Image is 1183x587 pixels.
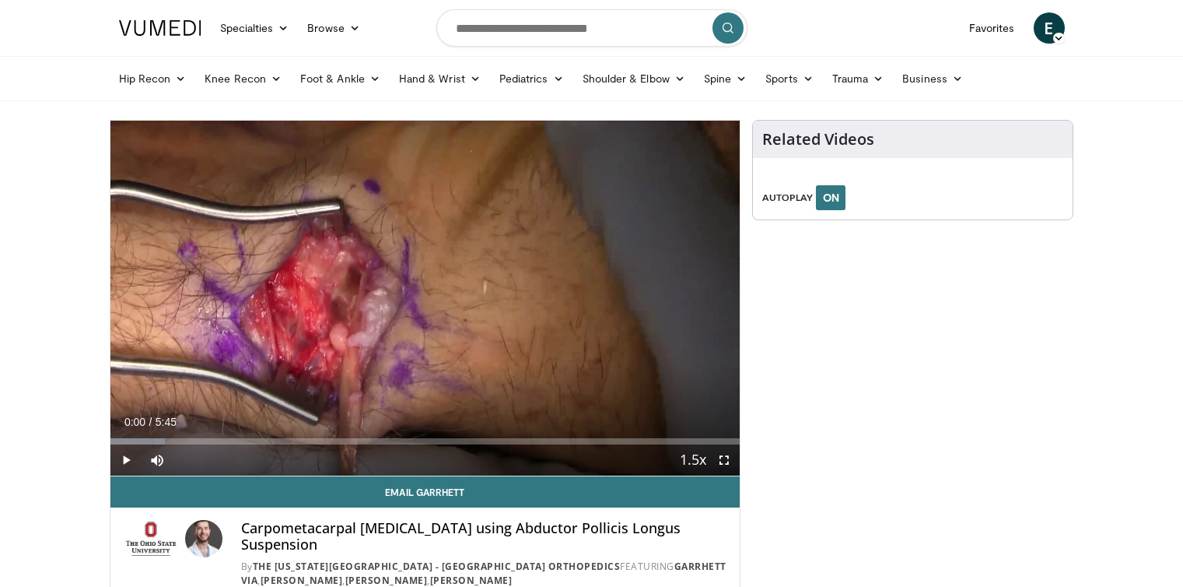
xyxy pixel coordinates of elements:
[195,63,291,94] a: Knee Recon
[823,63,894,94] a: Trauma
[110,121,740,476] video-js: Video Player
[142,445,173,476] button: Mute
[709,445,740,476] button: Fullscreen
[436,9,747,47] input: Search topics, interventions
[960,12,1024,44] a: Favorites
[298,12,369,44] a: Browse
[110,63,196,94] a: Hip Recon
[345,574,428,587] a: [PERSON_NAME]
[816,185,845,210] button: ON
[123,520,179,557] img: The Ohio State University - Wexner Medical Center Orthopedics
[762,191,813,205] span: AUTOPLAY
[253,560,621,573] a: The [US_STATE][GEOGRAPHIC_DATA] - [GEOGRAPHIC_DATA] Orthopedics
[185,520,222,557] img: Avatar
[156,416,177,428] span: 5:45
[573,63,695,94] a: Shoulder & Elbow
[149,416,152,428] span: /
[695,63,756,94] a: Spine
[762,130,874,149] h4: Related Videos
[291,63,390,94] a: Foot & Ankle
[430,574,513,587] a: [PERSON_NAME]
[490,63,573,94] a: Pediatrics
[241,520,727,554] h4: Carpometacarpal [MEDICAL_DATA] using Abductor Pollicis Longus Suspension
[124,416,145,428] span: 0:00
[261,574,343,587] a: [PERSON_NAME]
[211,12,299,44] a: Specialties
[110,476,740,508] a: Email Garrhett
[110,445,142,476] button: Play
[1034,12,1065,44] a: E
[119,20,201,36] img: VuMedi Logo
[241,560,726,587] a: Garrhett Via
[893,63,972,94] a: Business
[756,63,823,94] a: Sports
[677,445,709,476] button: Playback Rate
[390,63,490,94] a: Hand & Wrist
[110,438,740,445] div: Progress Bar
